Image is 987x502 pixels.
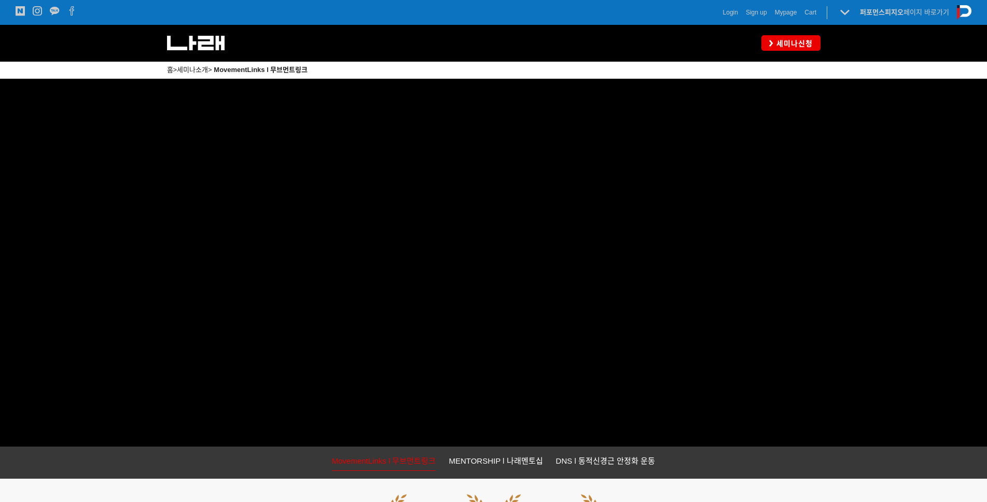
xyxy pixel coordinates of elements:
[775,7,797,18] a: Mypage
[773,38,813,49] span: 세미나신청
[804,7,816,18] a: Cart
[449,454,543,470] a: MENTORSHIP l 나래멘토십
[167,64,821,76] p: > >
[214,66,308,74] a: MovementLinks l 무브먼트링크
[746,7,767,18] a: Sign up
[449,456,543,465] span: MENTORSHIP l 나래멘토십
[167,66,173,74] a: 홈
[860,8,949,16] a: 퍼포먼스피지오페이지 바로가기
[761,35,821,50] a: 세미나신청
[332,456,436,465] span: MovementLinks l 무브먼트링크
[177,66,208,74] a: 세미나소개
[723,7,738,18] a: Login
[860,8,903,16] strong: 퍼포먼스피지오
[556,456,656,465] span: DNS l 동적신경근 안정화 운동
[332,454,436,471] a: MovementLinks l 무브먼트링크
[556,454,656,470] a: DNS l 동적신경근 안정화 운동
